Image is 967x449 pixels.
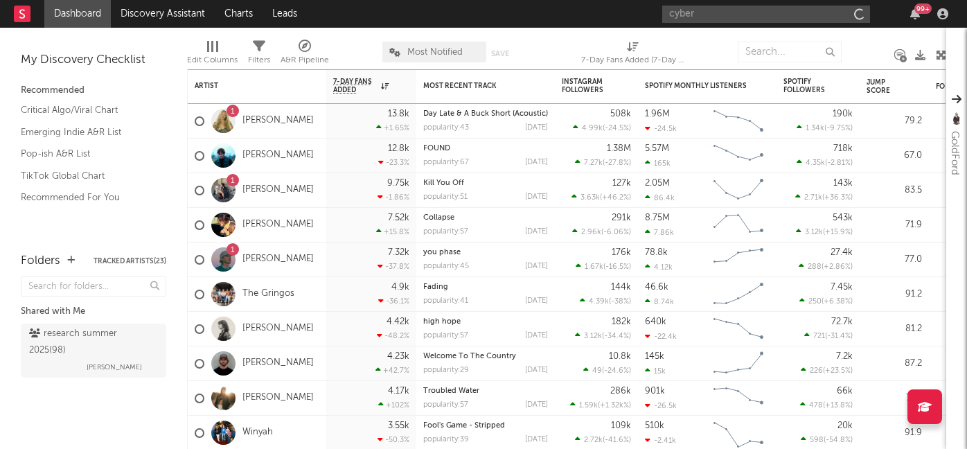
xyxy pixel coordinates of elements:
[867,390,922,407] div: 77.1
[645,421,664,430] div: 510k
[610,109,631,118] div: 508k
[867,182,922,199] div: 83.5
[824,298,851,306] span: +6.38 %
[645,82,749,90] div: Spotify Monthly Listeners
[800,400,853,410] div: ( )
[589,298,609,306] span: 4.39k
[242,115,314,127] a: [PERSON_NAME]
[707,208,770,243] svg: Chart title
[810,437,824,444] span: 598
[707,104,770,139] svg: Chart title
[581,52,685,69] div: 7-Day Fans Added (7-Day Fans Added)
[388,421,409,430] div: 3.55k
[867,355,922,372] div: 87.2
[576,262,631,271] div: ( )
[867,113,922,130] div: 79.2
[707,173,770,208] svg: Chart title
[611,298,629,306] span: -38 %
[833,109,853,118] div: 190k
[387,179,409,188] div: 9.75k
[645,213,670,222] div: 8.75M
[378,262,409,271] div: -37.8 %
[423,124,469,132] div: popularity: 43
[388,213,409,222] div: 7.52k
[867,148,922,164] div: 67.0
[809,402,823,410] span: 478
[21,324,166,378] a: research summer 2025(98)[PERSON_NAME]
[584,159,603,167] span: 7.27k
[423,179,548,187] div: Kill You Off
[609,352,631,361] div: 10.8k
[333,78,378,94] span: 7-Day Fans Added
[423,145,450,152] a: FOUND
[378,400,409,410] div: +102 %
[867,252,922,268] div: 77.0
[387,317,409,326] div: 4.42k
[423,249,548,256] div: you phase
[833,179,853,188] div: 143k
[21,303,166,320] div: Shared with Me
[645,352,664,361] div: 145k
[645,401,677,410] div: -26.5k
[867,217,922,234] div: 71.9
[645,332,677,341] div: -22.4k
[645,109,670,118] div: 1.96M
[378,435,409,444] div: -50.3 %
[645,248,668,257] div: 78.8k
[525,124,548,132] div: [DATE]
[801,435,853,444] div: ( )
[833,144,853,153] div: 718k
[387,352,409,361] div: 4.23k
[423,353,516,360] a: Welcome To The Country
[604,367,629,375] span: -24.6 %
[806,125,824,132] span: 1.34k
[707,346,770,381] svg: Chart title
[707,139,770,173] svg: Chart title
[645,367,666,376] div: 15k
[187,52,238,69] div: Edit Columns
[604,333,629,340] span: -34.4 %
[799,297,853,306] div: ( )
[388,144,409,153] div: 12.8k
[575,435,631,444] div: ( )
[645,297,674,306] div: 8.74k
[810,367,823,375] span: 226
[281,52,329,69] div: A&R Pipeline
[833,213,853,222] div: 543k
[582,125,603,132] span: 4.99k
[525,263,548,270] div: [DATE]
[242,150,314,161] a: [PERSON_NAME]
[645,436,676,445] div: -2.41k
[376,123,409,132] div: +1.65 %
[707,277,770,312] svg: Chart title
[21,125,152,140] a: Emerging Indie A&R List
[423,436,469,443] div: popularity: 39
[831,283,853,292] div: 7.45k
[281,35,329,75] div: A&R Pipeline
[603,229,629,236] span: -6.06 %
[491,50,509,58] button: Save
[195,82,299,90] div: Artist
[584,437,603,444] span: 2.72k
[831,248,853,257] div: 27.4k
[21,253,60,270] div: Folders
[525,367,548,374] div: [DATE]
[525,401,548,409] div: [DATE]
[645,387,665,396] div: 901k
[423,179,464,187] a: Kill You Off
[783,78,832,94] div: Spotify Followers
[827,333,851,340] span: -31.4 %
[610,387,631,396] div: 286k
[423,283,448,291] a: Fading
[242,427,273,439] a: Winyah
[423,159,469,166] div: popularity: 67
[21,168,152,184] a: TikTok Global Chart
[21,190,152,205] a: Recommended For You
[806,159,825,167] span: 4.35k
[738,42,842,62] input: Search...
[248,52,270,69] div: Filters
[707,381,770,416] svg: Chart title
[376,227,409,236] div: +15.8 %
[562,78,610,94] div: Instagram Followers
[242,358,314,369] a: [PERSON_NAME]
